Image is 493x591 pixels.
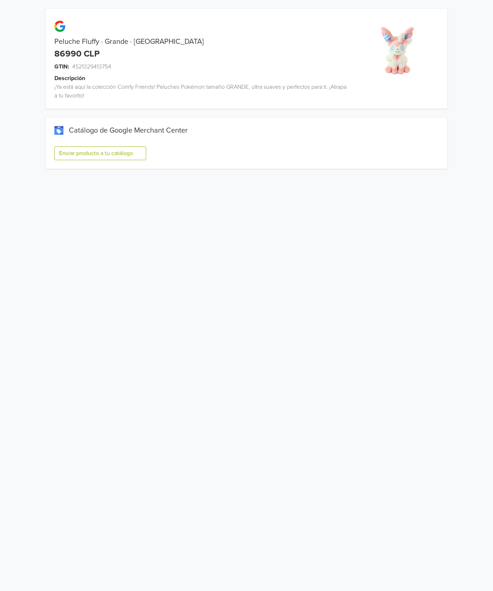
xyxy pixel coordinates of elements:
div: Peluche Fluffy · Grande · [GEOGRAPHIC_DATA] [46,37,347,46]
div: ¡Ya está aquí la colección Comfy Friends! Peluches Pokémon tamaño GRANDE, ultra suaves y perfecto... [46,83,347,100]
div: Catálogo de Google Merchant Center [54,126,439,135]
div: Descripción [54,74,356,83]
button: Enviar producto a tu catálogo [54,146,146,160]
img: product_image [370,23,424,78]
span: GTIN: [54,62,69,71]
span: 4521329413754 [72,62,111,71]
div: 86990 CLP [54,49,100,59]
